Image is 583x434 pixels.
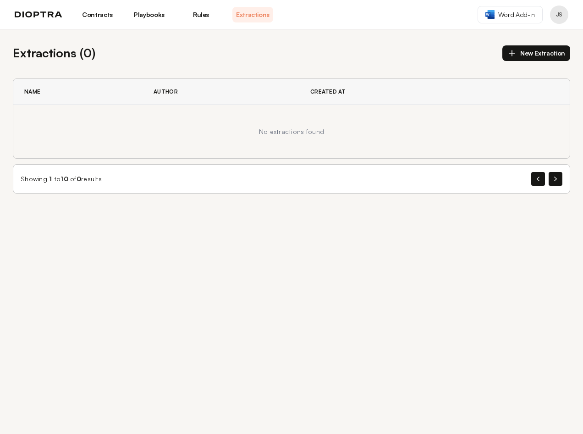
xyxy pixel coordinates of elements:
span: 0 [77,175,81,183]
span: Word Add-in [498,10,535,19]
span: 10 [60,175,68,183]
button: Profile menu [550,6,568,24]
th: Name [13,79,143,105]
a: Contracts [77,7,118,22]
span: 1 [49,175,52,183]
img: logo [15,11,62,18]
th: Author [143,79,299,105]
h2: Extractions ( 0 ) [13,44,95,62]
a: Rules [181,7,221,22]
th: Created At [299,79,495,105]
button: Previous [531,172,545,186]
button: New Extraction [502,45,570,61]
img: word [485,10,495,19]
a: Extractions [232,7,273,22]
a: Playbooks [129,7,170,22]
button: Next [549,172,562,186]
div: No extractions found [24,127,559,136]
div: Showing to of results [21,174,102,184]
a: Word Add-in [478,6,543,23]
